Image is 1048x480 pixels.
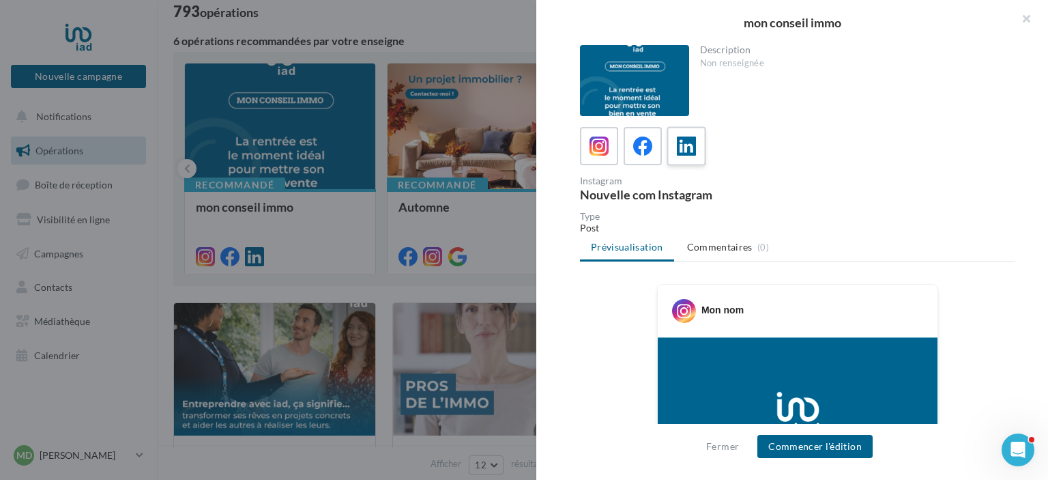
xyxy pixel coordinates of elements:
div: Non renseignée [700,57,1005,70]
div: Post [580,221,1015,235]
div: Description [700,45,1005,55]
div: Mon nom [701,303,744,317]
div: Nouvelle com Instagram [580,188,792,201]
div: Instagram [580,176,792,186]
div: Type [580,212,1015,221]
button: Commencer l'édition [757,435,873,458]
button: Fermer [701,438,744,455]
span: Commentaires [687,240,753,254]
span: (0) [757,242,769,253]
div: mon conseil immo [558,16,1026,29]
iframe: Intercom live chat [1002,434,1034,466]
